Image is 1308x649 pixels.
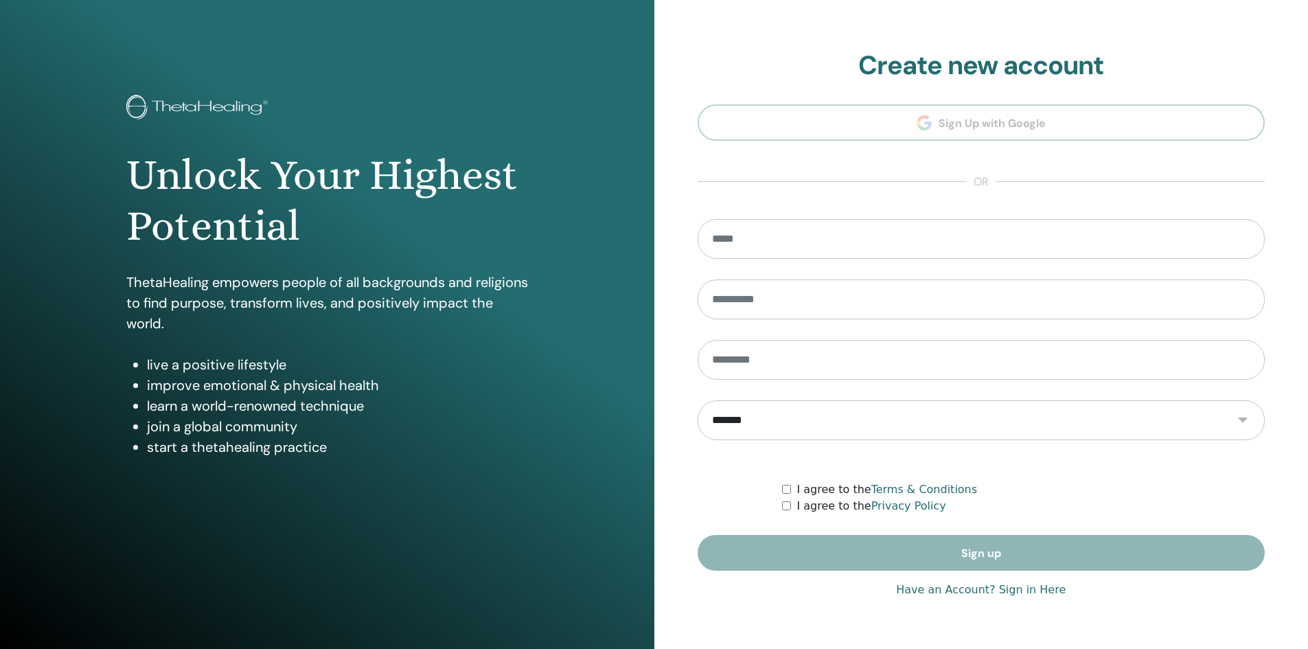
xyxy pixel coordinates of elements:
[871,499,946,512] a: Privacy Policy
[147,375,528,396] li: improve emotional & physical health
[698,50,1265,82] h2: Create new account
[147,396,528,416] li: learn a world-renowned technique
[967,174,996,190] span: or
[147,354,528,375] li: live a positive lifestyle
[796,498,945,514] label: I agree to the
[147,437,528,457] li: start a thetahealing practice
[871,483,977,496] a: Terms & Conditions
[126,150,528,252] h1: Unlock Your Highest Potential
[147,416,528,437] li: join a global community
[896,582,1066,598] a: Have an Account? Sign in Here
[796,481,977,498] label: I agree to the
[126,272,528,334] p: ThetaHealing empowers people of all backgrounds and religions to find purpose, transform lives, a...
